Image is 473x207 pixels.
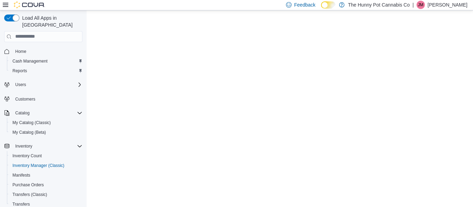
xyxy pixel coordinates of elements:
[7,180,85,190] button: Purchase Orders
[1,108,85,118] button: Catalog
[10,190,50,199] a: Transfers (Classic)
[10,128,82,137] span: My Catalog (Beta)
[15,110,29,116] span: Catalog
[15,49,26,54] span: Home
[12,142,35,150] button: Inventory
[15,143,32,149] span: Inventory
[7,66,85,76] button: Reports
[10,67,30,75] a: Reports
[10,119,82,127] span: My Catalog (Classic)
[10,171,33,179] a: Manifests
[10,119,54,127] a: My Catalog (Classic)
[12,172,30,178] span: Manifests
[10,190,82,199] span: Transfers (Classic)
[321,1,336,9] input: Dark Mode
[12,142,82,150] span: Inventory
[12,47,82,56] span: Home
[1,80,85,90] button: Users
[12,182,44,188] span: Purchase Orders
[12,94,82,103] span: Customers
[12,109,82,117] span: Catalog
[10,128,49,137] a: My Catalog (Beta)
[12,120,51,125] span: My Catalog (Classic)
[1,46,85,56] button: Home
[1,141,85,151] button: Inventory
[412,1,414,9] p: |
[7,190,85,199] button: Transfers (Classic)
[1,94,85,104] button: Customers
[418,1,423,9] span: JM
[12,81,82,89] span: Users
[428,1,467,9] p: [PERSON_NAME]
[294,1,315,8] span: Feedback
[7,151,85,161] button: Inventory Count
[417,1,425,9] div: Jesse McGean
[12,58,47,64] span: Cash Management
[348,1,410,9] p: The Hunny Pot Cannabis Co
[12,163,64,168] span: Inventory Manager (Classic)
[10,152,45,160] a: Inventory Count
[10,152,82,160] span: Inventory Count
[7,170,85,180] button: Manifests
[12,201,30,207] span: Transfers
[7,128,85,137] button: My Catalog (Beta)
[10,171,82,179] span: Manifests
[10,181,82,189] span: Purchase Orders
[7,118,85,128] button: My Catalog (Classic)
[12,109,32,117] button: Catalog
[10,181,47,189] a: Purchase Orders
[15,82,26,87] span: Users
[7,161,85,170] button: Inventory Manager (Classic)
[12,153,42,159] span: Inventory Count
[10,161,67,170] a: Inventory Manager (Classic)
[12,68,27,74] span: Reports
[19,15,82,28] span: Load All Apps in [GEOGRAPHIC_DATA]
[12,192,47,197] span: Transfers (Classic)
[7,56,85,66] button: Cash Management
[10,57,82,65] span: Cash Management
[12,81,29,89] button: Users
[14,1,45,8] img: Cova
[15,96,35,102] span: Customers
[10,161,82,170] span: Inventory Manager (Classic)
[12,95,38,103] a: Customers
[10,67,82,75] span: Reports
[12,130,46,135] span: My Catalog (Beta)
[10,57,50,65] a: Cash Management
[12,47,29,56] a: Home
